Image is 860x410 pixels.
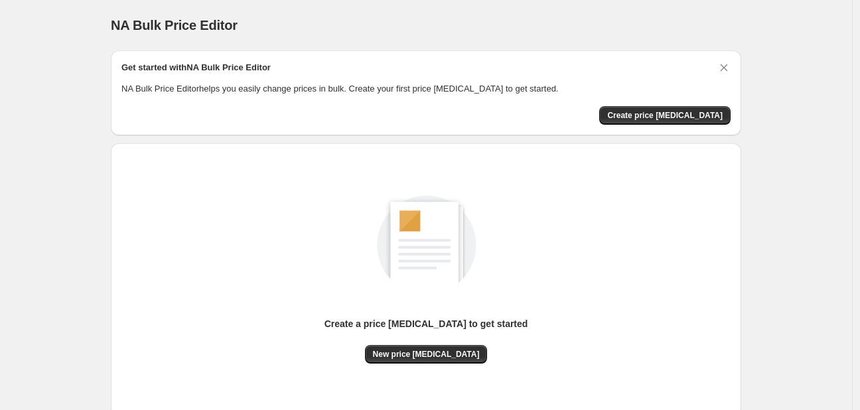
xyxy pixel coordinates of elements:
[121,61,271,74] h2: Get started with NA Bulk Price Editor
[324,317,528,330] p: Create a price [MEDICAL_DATA] to get started
[111,18,238,33] span: NA Bulk Price Editor
[607,110,723,121] span: Create price [MEDICAL_DATA]
[373,349,480,360] span: New price [MEDICAL_DATA]
[365,345,488,364] button: New price [MEDICAL_DATA]
[717,61,731,74] button: Dismiss card
[599,106,731,125] button: Create price change job
[121,82,731,96] p: NA Bulk Price Editor helps you easily change prices in bulk. Create your first price [MEDICAL_DAT...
